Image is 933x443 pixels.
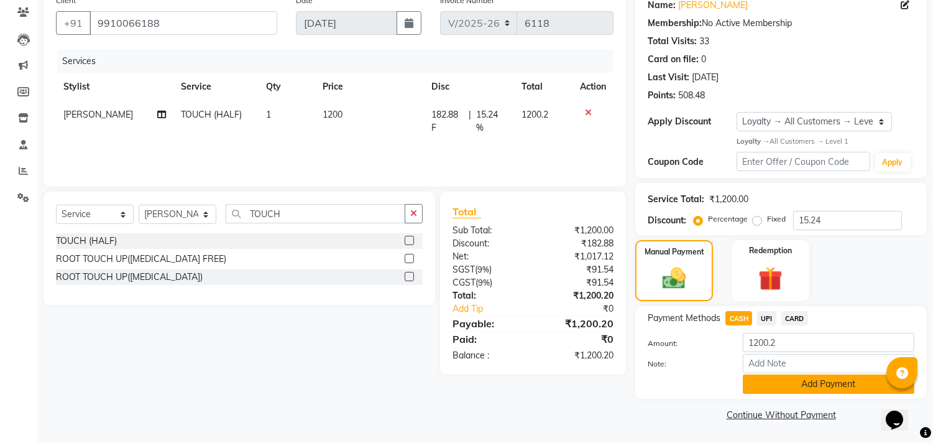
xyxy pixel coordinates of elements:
[708,213,748,225] label: Percentage
[645,246,704,258] label: Manual Payment
[443,237,533,250] div: Discount:
[648,156,737,169] div: Coupon Code
[648,53,699,66] div: Card on file:
[469,108,471,134] span: |
[648,193,704,206] div: Service Total:
[181,109,242,120] span: TOUCH (HALF)
[431,108,464,134] span: 182.88 F
[743,354,914,373] input: Add Note
[638,338,733,349] label: Amount:
[781,311,808,325] span: CARD
[56,73,173,101] th: Stylist
[63,109,133,120] span: [PERSON_NAME]
[638,409,924,422] a: Continue Without Payment
[56,11,91,35] button: +91
[443,302,548,315] a: Add Tip
[533,224,623,237] div: ₹1,200.00
[226,204,405,223] input: Search or Scan
[725,311,752,325] span: CASH
[173,73,259,101] th: Service
[443,316,533,331] div: Payable:
[476,108,507,134] span: 15.24 %
[875,153,911,172] button: Apply
[478,277,490,287] span: 9%
[648,214,686,227] div: Discount:
[533,349,623,362] div: ₹1,200.20
[443,289,533,302] div: Total:
[638,358,733,370] label: Note:
[453,264,475,275] span: SGST
[443,224,533,237] div: Sub Total:
[572,73,614,101] th: Action
[751,264,790,294] img: _gift.svg
[514,73,572,101] th: Total
[648,115,737,128] div: Apply Discount
[709,193,748,206] div: ₹1,200.00
[533,276,623,289] div: ₹91.54
[648,312,720,325] span: Payment Methods
[443,263,533,276] div: ( )
[443,349,533,362] div: Balance :
[533,332,623,347] div: ₹0
[692,71,719,84] div: [DATE]
[699,35,709,48] div: 33
[701,53,706,66] div: 0
[323,109,342,120] span: 1200
[453,277,476,288] span: CGST
[443,250,533,263] div: Net:
[749,245,792,256] label: Redemption
[648,89,676,102] div: Points:
[655,265,692,292] img: _cash.svg
[443,332,533,347] div: Paid:
[90,11,277,35] input: Search by Name/Mobile/Email/Code
[259,73,315,101] th: Qty
[533,237,623,250] div: ₹182.88
[533,316,623,331] div: ₹1,200.20
[56,253,226,266] div: ROOT TOUCH UP([MEDICAL_DATA] FREE)
[56,235,117,248] div: TOUCH (HALF)
[743,375,914,394] button: Add Payment
[757,311,776,325] span: UPI
[648,71,689,84] div: Last Visit:
[767,213,786,225] label: Fixed
[881,393,921,431] iframe: chat widget
[57,50,623,73] div: Services
[266,109,271,120] span: 1
[56,271,203,284] div: ROOT TOUCH UP([MEDICAL_DATA])
[737,137,770,146] strong: Loyalty →
[648,17,914,30] div: No Active Membership
[737,136,914,147] div: All Customers → Level 1
[453,205,481,218] span: Total
[443,276,533,289] div: ( )
[678,89,705,102] div: 508.48
[522,109,548,120] span: 1200.2
[743,333,914,352] input: Amount
[548,302,623,315] div: ₹0
[737,152,870,171] input: Enter Offer / Coupon Code
[533,263,623,276] div: ₹91.54
[424,73,514,101] th: Disc
[533,250,623,263] div: ₹1,017.12
[648,35,697,48] div: Total Visits:
[533,289,623,302] div: ₹1,200.20
[477,264,489,274] span: 9%
[648,17,702,30] div: Membership:
[315,73,424,101] th: Price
